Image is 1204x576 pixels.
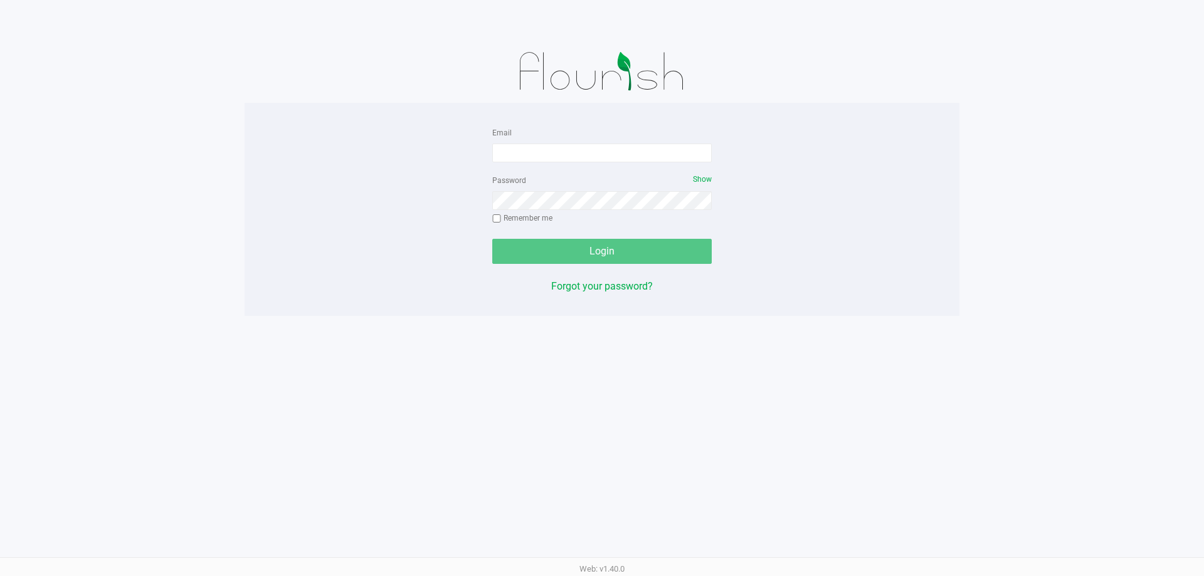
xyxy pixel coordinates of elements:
span: Web: v1.40.0 [579,564,625,573]
label: Password [492,175,526,186]
button: Forgot your password? [551,279,653,294]
span: Show [693,175,712,184]
label: Email [492,127,512,139]
input: Remember me [492,214,501,223]
label: Remember me [492,212,552,224]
